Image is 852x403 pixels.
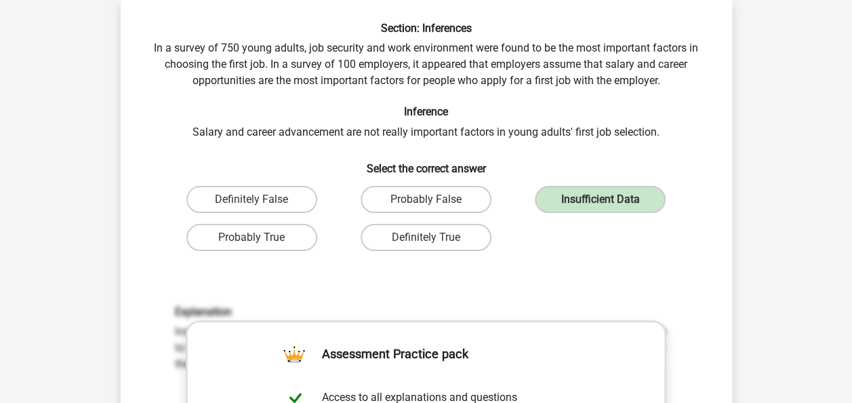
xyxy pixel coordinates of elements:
[142,151,710,175] h6: Select the correct answer
[142,22,710,35] h6: Section: Inferences
[186,186,317,213] label: Definitely False
[165,305,688,372] div: Insufficient information. The text does not say anything about the importance that young people a...
[535,186,666,213] label: Insufficient Data
[361,224,491,251] label: Definitely True
[361,186,491,213] label: Probably False
[175,305,678,318] h6: Explanation
[142,105,710,118] h6: Inference
[186,224,317,251] label: Probably True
